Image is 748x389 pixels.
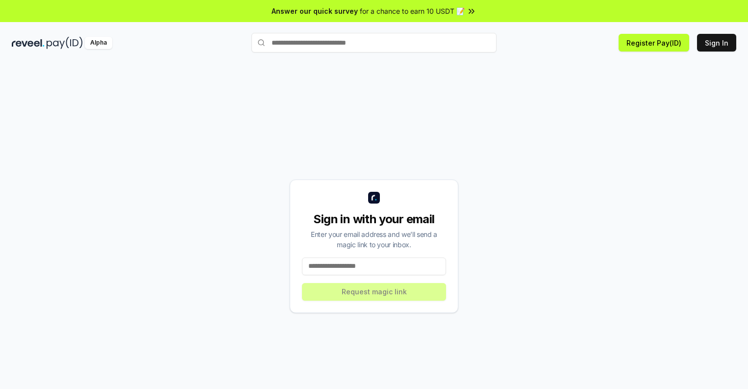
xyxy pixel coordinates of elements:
button: Sign In [697,34,736,52]
img: reveel_dark [12,37,45,49]
span: for a chance to earn 10 USDT 📝 [360,6,465,16]
div: Alpha [85,37,112,49]
img: pay_id [47,37,83,49]
button: Register Pay(ID) [619,34,689,52]
div: Enter your email address and we’ll send a magic link to your inbox. [302,229,446,250]
div: Sign in with your email [302,211,446,227]
span: Answer our quick survey [272,6,358,16]
img: logo_small [368,192,380,204]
